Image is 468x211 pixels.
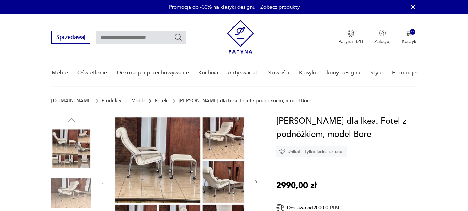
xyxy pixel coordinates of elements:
[325,59,360,86] a: Ikony designu
[155,98,169,104] a: Fotele
[410,29,416,35] div: 0
[228,59,257,86] a: Antykwariat
[51,98,92,104] a: [DOMAIN_NAME]
[102,98,121,104] a: Produkty
[347,30,354,37] img: Ikona medalu
[131,98,145,104] a: Meble
[77,59,107,86] a: Oświetlenie
[370,59,383,86] a: Style
[402,30,417,45] button: 0Koszyk
[51,129,91,168] img: Zdjęcie produktu Noboru Nakamura dla Ikea. Fotel z podnóżkiem, model Bore
[402,38,417,45] p: Koszyk
[198,59,218,86] a: Kuchnia
[276,146,347,157] div: Unikat - tylko jedna sztuka!
[279,148,285,155] img: Ikona diamentu
[267,59,289,86] a: Nowości
[51,59,68,86] a: Meble
[338,30,363,45] a: Ikona medaluPatyna B2B
[179,98,311,104] p: [PERSON_NAME] dla Ikea. Fotel z podnóżkiem, model Bore
[379,30,386,36] img: Ikonka użytkownika
[374,38,390,45] p: Zaloguj
[276,179,317,192] p: 2990,00 zł
[338,38,363,45] p: Patyna B2B
[51,35,90,40] a: Sprzedawaj
[227,20,254,54] img: Patyna - sklep z meblami i dekoracjami vintage
[299,59,316,86] a: Klasyki
[169,3,257,10] p: Promocja do -30% na klasyki designu!
[174,33,182,41] button: Szukaj
[260,3,300,10] a: Zobacz produkty
[374,30,390,45] button: Zaloguj
[51,31,90,44] button: Sprzedawaj
[338,30,363,45] button: Patyna B2B
[117,59,189,86] a: Dekoracje i przechowywanie
[406,30,413,36] img: Ikona koszyka
[276,115,422,141] h1: [PERSON_NAME] dla Ikea. Fotel z podnóżkiem, model Bore
[392,59,417,86] a: Promocje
